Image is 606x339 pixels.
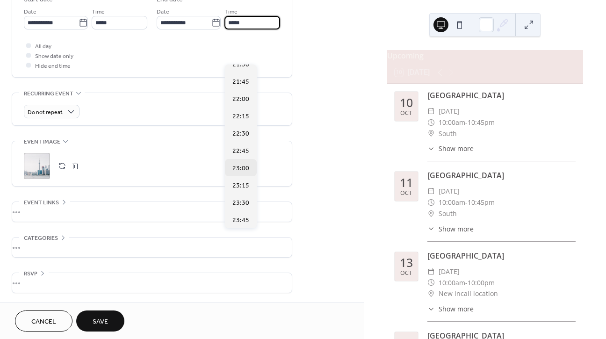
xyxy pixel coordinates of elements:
[427,224,435,234] div: ​
[439,144,474,153] span: Show more
[439,186,460,197] span: [DATE]
[439,224,474,234] span: Show more
[427,208,435,219] div: ​
[468,277,495,289] span: 10:00pm
[439,197,465,208] span: 10:00am
[15,310,72,332] button: Cancel
[24,153,50,179] div: ;
[35,42,51,51] span: All day
[439,117,465,128] span: 10:00am
[439,277,465,289] span: 10:00am
[439,106,460,117] span: [DATE]
[468,117,495,128] span: 10:45pm
[427,288,435,299] div: ​
[400,97,413,108] div: 10
[24,137,60,147] span: Event image
[232,198,249,208] span: 23:30
[24,7,36,17] span: Date
[439,128,457,139] span: South
[427,304,435,314] div: ​
[439,304,474,314] span: Show more
[76,310,124,332] button: Save
[427,197,435,208] div: ​
[232,146,249,156] span: 22:45
[35,51,73,61] span: Show date only
[427,250,576,261] div: [GEOGRAPHIC_DATA]
[465,277,468,289] span: -
[12,238,292,257] div: •••
[232,164,249,173] span: 23:00
[387,50,583,61] div: Upcoming
[427,304,474,314] button: ​Show more
[439,208,457,219] span: South
[427,277,435,289] div: ​
[12,273,292,293] div: •••
[232,94,249,104] span: 22:00
[31,317,56,327] span: Cancel
[232,60,249,70] span: 21:30
[427,144,474,153] button: ​Show more
[400,177,413,188] div: 11
[24,89,73,99] span: Recurring event
[427,170,576,181] div: [GEOGRAPHIC_DATA]
[465,197,468,208] span: -
[157,7,169,17] span: Date
[400,270,412,276] div: Oct
[439,288,498,299] span: New incall location
[12,202,292,222] div: •••
[232,77,249,87] span: 21:45
[427,144,435,153] div: ​
[232,181,249,191] span: 23:15
[427,117,435,128] div: ​
[427,128,435,139] div: ​
[24,198,59,208] span: Event links
[232,216,249,225] span: 23:45
[427,266,435,277] div: ​
[400,110,412,116] div: Oct
[92,7,105,17] span: Time
[400,190,412,196] div: Oct
[427,224,474,234] button: ​Show more
[427,186,435,197] div: ​
[232,129,249,139] span: 22:30
[232,112,249,122] span: 22:15
[24,269,37,279] span: RSVP
[35,61,71,71] span: Hide end time
[400,257,413,268] div: 13
[468,197,495,208] span: 10:45pm
[427,90,576,101] div: [GEOGRAPHIC_DATA]
[427,106,435,117] div: ​
[439,266,460,277] span: [DATE]
[224,7,238,17] span: Time
[465,117,468,128] span: -
[93,317,108,327] span: Save
[28,107,63,118] span: Do not repeat
[24,233,58,243] span: Categories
